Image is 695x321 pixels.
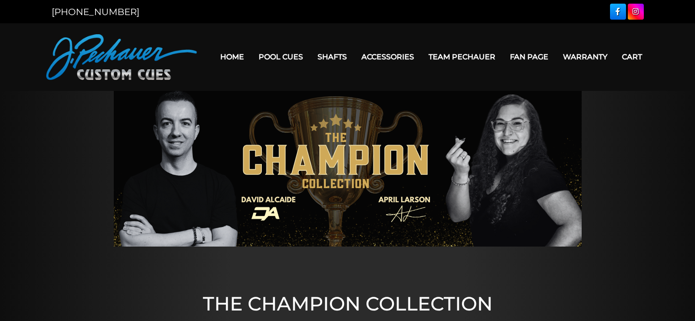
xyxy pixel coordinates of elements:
a: Home [213,45,251,68]
a: Fan Page [503,45,556,68]
a: Shafts [310,45,354,68]
a: Accessories [354,45,421,68]
img: Pechauer Custom Cues [46,34,197,80]
a: Team Pechauer [421,45,503,68]
a: [PHONE_NUMBER] [52,6,139,17]
a: Pool Cues [251,45,310,68]
a: Warranty [556,45,615,68]
a: Cart [615,45,649,68]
